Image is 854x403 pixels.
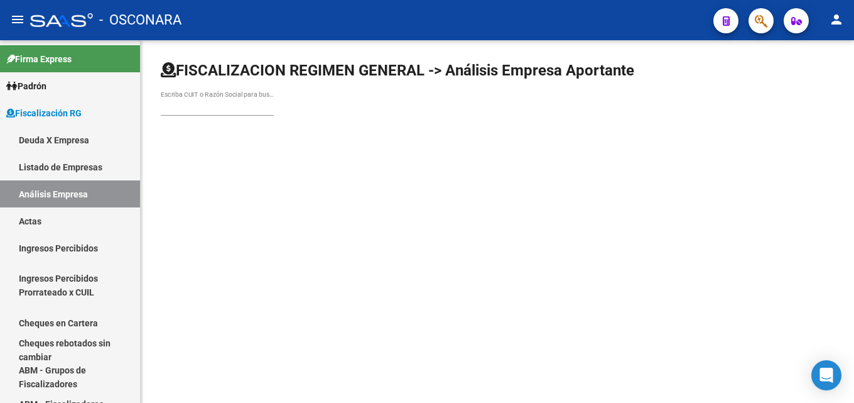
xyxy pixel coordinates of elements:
[10,12,25,27] mat-icon: menu
[6,79,46,93] span: Padrón
[811,360,841,390] div: Open Intercom Messenger
[6,106,82,120] span: Fiscalización RG
[6,52,72,66] span: Firma Express
[99,6,181,34] span: - OSCONARA
[829,12,844,27] mat-icon: person
[161,60,634,80] h1: FISCALIZACION REGIMEN GENERAL -> Análisis Empresa Aportante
